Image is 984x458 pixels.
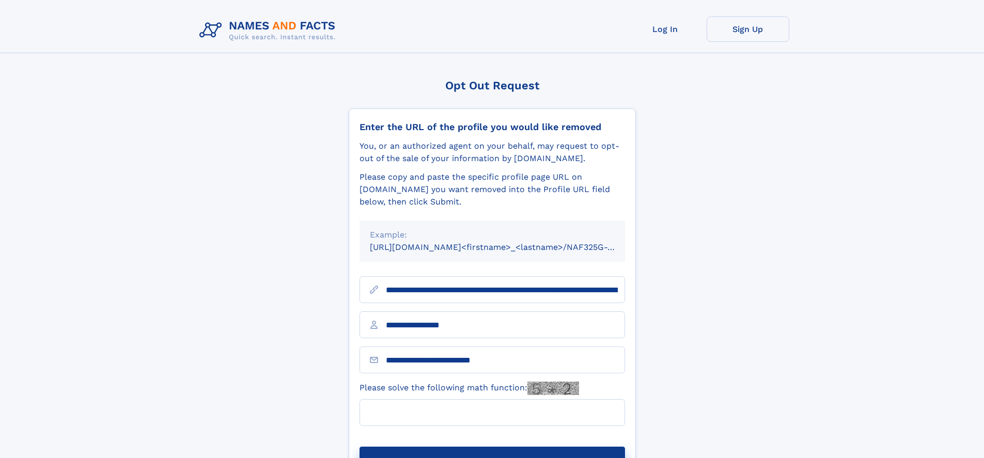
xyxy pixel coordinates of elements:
div: Enter the URL of the profile you would like removed [360,121,625,133]
div: You, or an authorized agent on your behalf, may request to opt-out of the sale of your informatio... [360,140,625,165]
div: Opt Out Request [349,79,636,92]
div: Please copy and paste the specific profile page URL on [DOMAIN_NAME] you want removed into the Pr... [360,171,625,208]
label: Please solve the following math function: [360,382,579,395]
a: Sign Up [707,17,789,42]
small: [URL][DOMAIN_NAME]<firstname>_<lastname>/NAF325G-xxxxxxxx [370,242,645,252]
a: Log In [624,17,707,42]
img: Logo Names and Facts [195,17,344,44]
div: Example: [370,229,615,241]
